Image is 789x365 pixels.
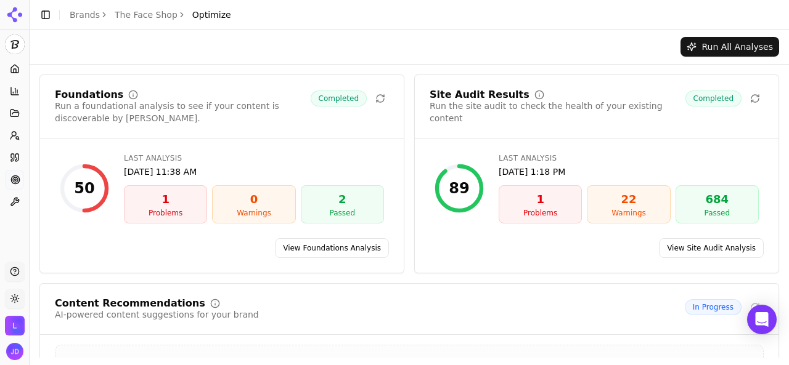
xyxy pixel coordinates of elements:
div: Content Recommendations [55,299,205,308]
div: Last Analysis [124,153,384,163]
div: Run a foundational analysis to see if your content is discoverable by [PERSON_NAME]. [55,100,311,124]
button: Open user button [6,343,23,360]
a: The Face Shop [115,9,178,21]
div: 2 [306,191,378,208]
div: Run the site audit to check the health of your existing content [430,100,685,124]
div: 1 [504,191,576,208]
div: Foundations [55,90,123,100]
div: Warnings [592,208,664,218]
div: 684 [681,191,753,208]
div: 22 [592,191,664,208]
div: Warnings [218,208,290,218]
a: Brands [70,10,100,20]
span: Optimize [192,9,231,21]
a: View Foundations Analysis [275,238,389,258]
div: Passed [681,208,753,218]
button: Open organization switcher [5,316,25,335]
div: 89 [449,178,469,198]
nav: breadcrumb [70,9,231,21]
a: View Site Audit Analysis [659,238,764,258]
div: Last Analysis [499,153,759,163]
span: In Progress [685,299,742,315]
div: 50 [74,178,94,198]
img: Juan Dolan [6,343,23,360]
img: The Face Shop [5,34,25,54]
div: AI-powered content suggestions for your brand [55,308,259,321]
div: [DATE] 11:38 AM [124,166,384,178]
div: Passed [306,208,378,218]
img: LG H&H [5,316,25,335]
div: Problems [129,208,202,218]
div: [DATE] 1:18 PM [499,166,759,178]
button: Run All Analyses [681,37,779,57]
div: Problems [504,208,576,218]
div: Site Audit Results [430,90,529,100]
div: 0 [218,191,290,208]
span: Completed [685,90,742,106]
span: Completed [311,90,367,106]
div: 1 [129,191,202,208]
button: Current brand: The Face Shop [5,34,25,54]
div: Open Intercom Messenger [747,305,777,334]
